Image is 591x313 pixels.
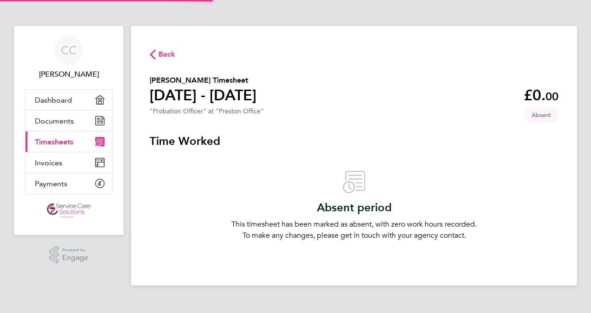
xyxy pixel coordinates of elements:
h3: Time Worked [150,134,558,149]
a: Invoices [26,152,112,173]
img: servicecare-logo-retina.png [47,203,91,218]
a: Powered byEngage [49,246,89,264]
span: Dashboard [35,96,72,104]
p: To make any changes, please get in touch with your agency contact. [150,230,558,241]
span: CC [61,44,77,56]
span: This timesheet is Absent. [524,107,558,123]
a: Go to home page [25,203,112,218]
button: Back [150,48,176,60]
h2: [PERSON_NAME] Timesheet [150,75,256,86]
a: Timesheets [26,131,112,152]
span: Payments [35,179,67,188]
span: Carol Caine [25,69,112,80]
p: This timesheet has been marked as absent, with zero work hours recorded. [150,219,558,230]
a: Payments [26,173,112,194]
span: Back [158,49,176,60]
span: 00 [545,90,558,103]
h3: Absent period [150,200,558,215]
a: CC[PERSON_NAME] [25,35,112,80]
app-decimal: £0. [524,86,558,104]
span: Timesheets [35,137,73,146]
span: Engage [62,254,88,262]
nav: Main navigation [14,26,124,235]
h1: [DATE] - [DATE] [150,86,256,104]
span: Powered by [62,246,88,254]
span: Invoices [35,158,62,167]
a: Documents [26,111,112,131]
span: Documents [35,117,74,125]
div: "Probation Officer" at "Preston Office" [150,107,264,115]
a: Dashboard [26,90,112,110]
